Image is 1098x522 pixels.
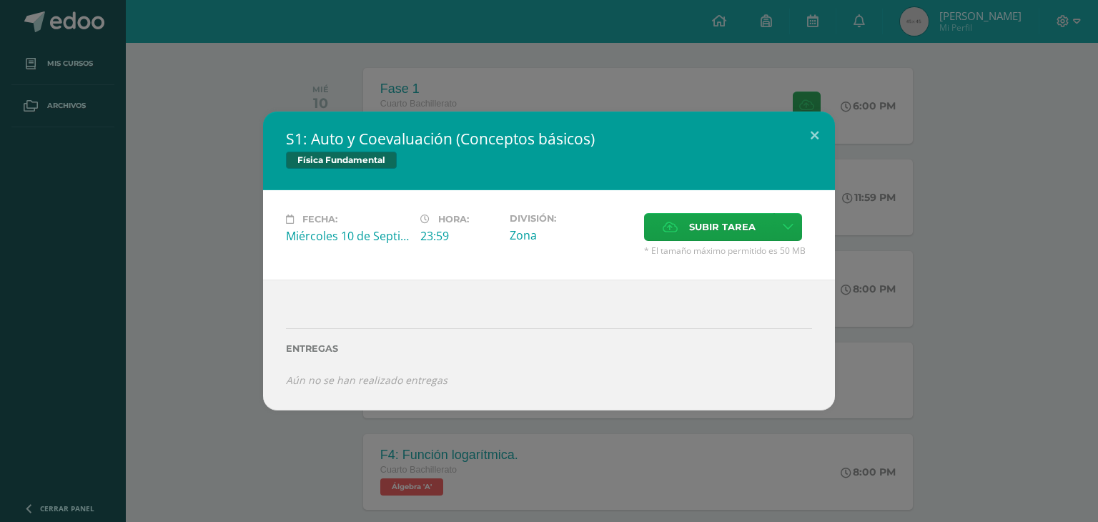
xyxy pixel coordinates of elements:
[644,245,812,257] span: * El tamaño máximo permitido es 50 MB
[689,214,756,240] span: Subir tarea
[286,152,397,169] span: Física Fundamental
[286,343,812,354] label: Entregas
[510,227,633,243] div: Zona
[794,112,835,160] button: Close (Esc)
[438,214,469,225] span: Hora:
[286,129,812,149] h2: S1: Auto y Coevaluación (Conceptos básicos)
[510,213,633,224] label: División:
[286,228,409,244] div: Miércoles 10 de Septiembre
[286,373,447,387] i: Aún no se han realizado entregas
[302,214,337,225] span: Fecha:
[420,228,498,244] div: 23:59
